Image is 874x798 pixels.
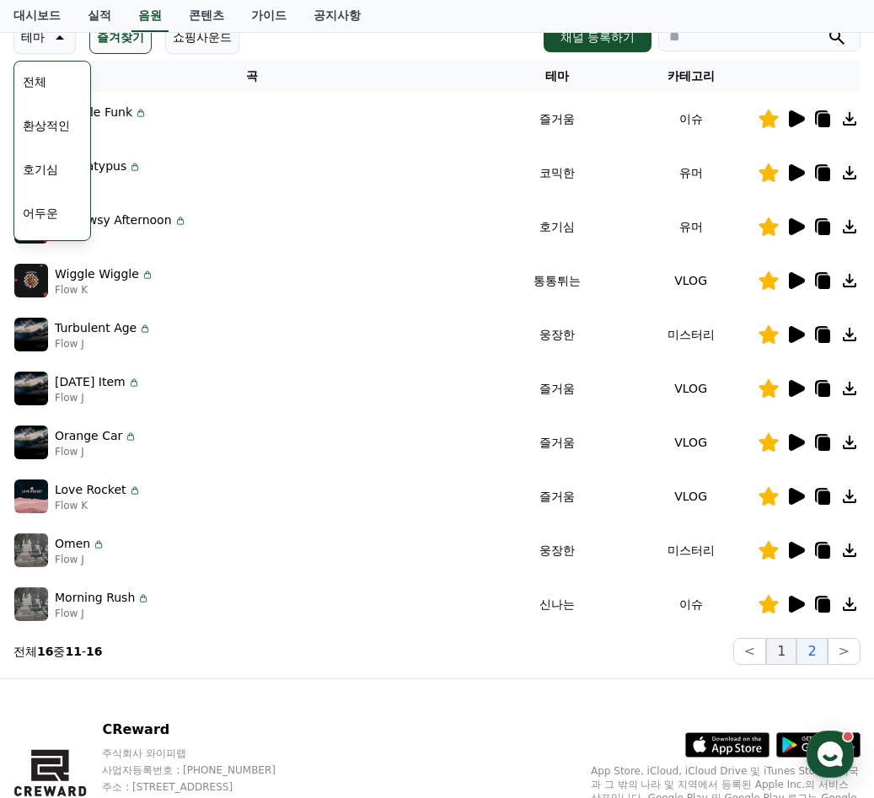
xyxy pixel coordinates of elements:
strong: 16 [37,645,53,658]
p: Flow J [55,607,150,620]
p: Flow J [55,121,147,135]
td: 미스터리 [624,523,758,577]
td: VLOG [624,254,758,308]
button: 어두운 [16,195,65,232]
p: Flow J [55,445,137,458]
img: music [14,318,48,351]
button: 쇼핑사운드 [165,20,239,54]
td: 통통튀는 [490,254,624,308]
p: Flow J [55,553,105,566]
td: VLOG [624,469,758,523]
span: 홈 [53,560,63,573]
a: 대화 [111,534,217,576]
td: 즐거움 [490,362,624,415]
td: 코믹한 [490,146,624,200]
p: Flow J [55,391,141,404]
button: 전체 [16,63,53,100]
td: 즐거움 [490,469,624,523]
td: 호기심 [490,200,624,254]
p: A Drowsy Afternoon [55,212,172,229]
p: 주식회사 와이피랩 [102,747,308,760]
p: Turbulent Age [55,319,137,337]
span: 설정 [260,560,281,573]
img: music [14,426,48,459]
img: music [14,587,48,621]
button: 환상적인 [16,107,77,144]
p: Morning Rush [55,589,135,607]
p: Flow J [55,337,152,351]
td: 즐거움 [490,92,624,146]
td: 이슈 [624,92,758,146]
img: music [14,479,48,513]
button: > [828,638,861,665]
td: 유머 [624,146,758,200]
p: 주소 : [STREET_ADDRESS] [102,780,308,794]
strong: 16 [86,645,102,658]
th: 곡 [13,61,490,92]
p: Gamble Funk [55,104,132,121]
th: 카테고리 [624,61,758,92]
td: 유머 [624,200,758,254]
td: 미스터리 [624,308,758,362]
td: VLOG [624,362,758,415]
p: Wiggle Wiggle [55,265,139,283]
p: Flow K [55,229,187,243]
button: 호기심 [16,151,65,188]
td: 이슈 [624,577,758,631]
td: VLOG [624,415,758,469]
p: 전체 중 - [13,643,103,660]
a: 설정 [217,534,324,576]
img: music [14,264,48,297]
button: 2 [796,638,827,665]
button: < [733,638,766,665]
td: 신나는 [490,577,624,631]
p: 테마 [21,25,45,49]
th: 테마 [490,61,624,92]
img: music [14,533,48,567]
p: CReward [102,720,308,740]
button: 채널 등록하기 [544,22,651,52]
p: Love Rocket [55,481,126,499]
strong: 11 [65,645,81,658]
button: 즐겨찾기 [89,20,152,54]
p: Flow K [55,175,142,189]
td: 즐거움 [490,415,624,469]
td: 웅장한 [490,523,624,577]
p: Orange Car [55,427,122,445]
a: 홈 [5,534,111,576]
span: 대화 [154,560,174,574]
p: [DATE] Item [55,373,126,391]
td: 웅장한 [490,308,624,362]
p: Flow K [55,283,154,297]
img: music [14,372,48,405]
button: 테마 [13,20,76,54]
p: Flow K [55,499,142,512]
p: Omen [55,535,90,553]
button: 1 [766,638,796,665]
p: 사업자등록번호 : [PHONE_NUMBER] [102,763,308,777]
